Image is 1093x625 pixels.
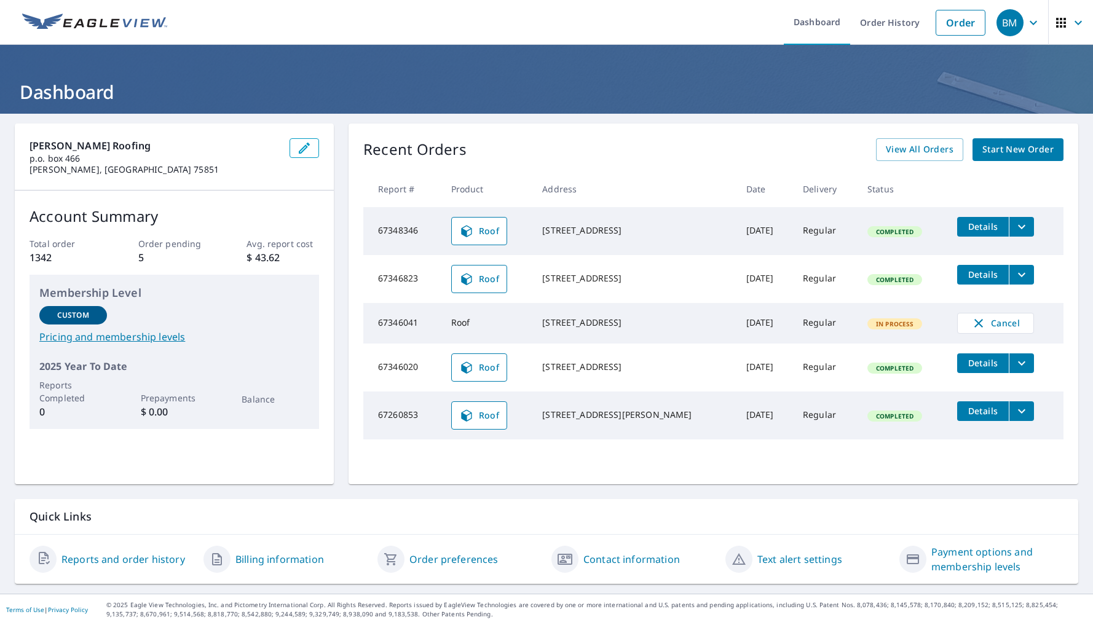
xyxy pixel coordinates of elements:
[931,544,1063,574] a: Payment options and membership levels
[965,405,1001,417] span: Details
[363,171,441,207] th: Report #
[141,404,208,419] p: $ 0.00
[736,171,794,207] th: Date
[235,552,324,567] a: Billing information
[30,509,1063,524] p: Quick Links
[451,401,508,430] a: Roof
[15,79,1078,104] h1: Dashboard
[542,361,726,373] div: [STREET_ADDRESS]
[39,329,309,344] a: Pricing and membership levels
[876,138,963,161] a: View All Orders
[39,285,309,301] p: Membership Level
[736,303,794,344] td: [DATE]
[247,250,319,265] p: $ 43.62
[757,552,842,567] a: Text alert settings
[61,552,185,567] a: Reports and order history
[793,207,858,255] td: Regular
[363,255,441,303] td: 67346823
[957,313,1034,334] button: Cancel
[965,357,1001,369] span: Details
[1009,353,1034,373] button: filesDropdownBtn-67346020
[542,272,726,285] div: [STREET_ADDRESS]
[936,10,985,36] a: Order
[451,265,508,293] a: Roof
[48,605,88,614] a: Privacy Policy
[793,344,858,391] td: Regular
[30,250,102,265] p: 1342
[542,316,726,329] div: [STREET_ADDRESS]
[106,600,1087,619] p: © 2025 Eagle View Technologies, Inc. and Pictometry International Corp. All Rights Reserved. Repo...
[957,353,1009,373] button: detailsBtn-67346020
[886,142,953,157] span: View All Orders
[869,412,921,420] span: Completed
[459,272,500,286] span: Roof
[363,303,441,344] td: 67346041
[363,138,467,161] p: Recent Orders
[39,379,107,404] p: Reports Completed
[30,237,102,250] p: Total order
[363,391,441,439] td: 67260853
[6,605,44,614] a: Terms of Use
[363,207,441,255] td: 67348346
[793,171,858,207] th: Delivery
[869,364,921,372] span: Completed
[30,138,280,153] p: [PERSON_NAME] roofing
[957,217,1009,237] button: detailsBtn-67348346
[39,404,107,419] p: 0
[542,224,726,237] div: [STREET_ADDRESS]
[957,265,1009,285] button: detailsBtn-67346823
[22,14,167,32] img: EV Logo
[736,255,794,303] td: [DATE]
[970,316,1021,331] span: Cancel
[996,9,1024,36] div: BM
[441,303,533,344] td: Roof
[451,217,508,245] a: Roof
[583,552,680,567] a: Contact information
[6,606,88,613] p: |
[869,320,921,328] span: In Process
[57,310,89,321] p: Custom
[793,255,858,303] td: Regular
[30,164,280,175] p: [PERSON_NAME], [GEOGRAPHIC_DATA] 75851
[736,344,794,391] td: [DATE]
[793,303,858,344] td: Regular
[1009,265,1034,285] button: filesDropdownBtn-67346823
[532,171,736,207] th: Address
[982,142,1054,157] span: Start New Order
[459,224,500,238] span: Roof
[441,171,533,207] th: Product
[736,207,794,255] td: [DATE]
[459,360,500,375] span: Roof
[965,221,1001,232] span: Details
[1009,217,1034,237] button: filesDropdownBtn-67348346
[39,359,309,374] p: 2025 Year To Date
[858,171,947,207] th: Status
[141,391,208,404] p: Prepayments
[409,552,499,567] a: Order preferences
[736,391,794,439] td: [DATE]
[973,138,1063,161] a: Start New Order
[30,205,319,227] p: Account Summary
[30,153,280,164] p: p.o. box 466
[542,409,726,421] div: [STREET_ADDRESS][PERSON_NAME]
[793,391,858,439] td: Regular
[363,344,441,391] td: 67346020
[869,275,921,284] span: Completed
[138,237,211,250] p: Order pending
[869,227,921,236] span: Completed
[459,408,500,423] span: Roof
[957,401,1009,421] button: detailsBtn-67260853
[451,353,508,382] a: Roof
[247,237,319,250] p: Avg. report cost
[1009,401,1034,421] button: filesDropdownBtn-67260853
[138,250,211,265] p: 5
[242,393,309,406] p: Balance
[965,269,1001,280] span: Details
